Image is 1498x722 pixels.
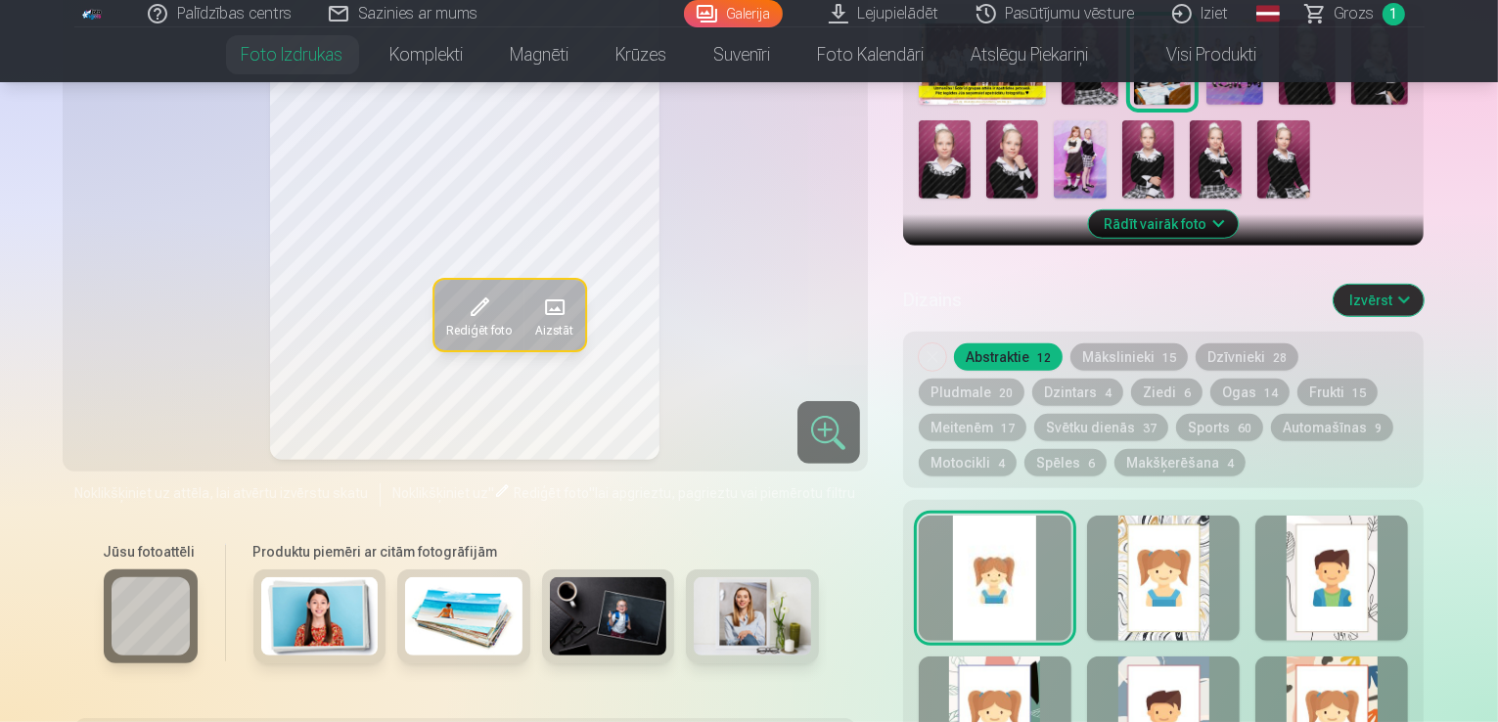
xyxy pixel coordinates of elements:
button: Meitenēm17 [919,414,1026,441]
a: Magnēti [487,27,593,82]
h6: Jūsu fotoattēli [104,542,198,562]
button: Mākslinieki15 [1070,343,1188,371]
button: Spēles6 [1024,449,1107,476]
button: Makšķerēšana4 [1114,449,1246,476]
button: Ziedi6 [1131,379,1203,406]
a: Krūzes [593,27,691,82]
span: 17 [1001,422,1015,435]
span: 15 [1162,351,1176,365]
span: 4 [1227,457,1234,471]
span: 4 [1105,386,1112,400]
span: Grozs [1335,2,1375,25]
span: 37 [1143,422,1157,435]
button: Frukti15 [1297,379,1378,406]
a: Foto kalendāri [794,27,948,82]
span: 20 [999,386,1013,400]
button: Automašīnas9 [1271,414,1393,441]
h5: Dizains [903,287,1319,314]
span: Aizstāt [534,323,572,338]
button: Rediģēt foto [433,280,522,350]
a: Komplekti [367,27,487,82]
span: 6 [1184,386,1191,400]
span: Rediģēt foto [445,323,511,338]
img: /fa1 [82,8,104,20]
a: Atslēgu piekariņi [948,27,1112,82]
button: Pludmale20 [919,379,1024,406]
span: 14 [1264,386,1278,400]
span: " [488,485,494,501]
span: 6 [1088,457,1095,471]
span: 60 [1238,422,1251,435]
span: lai apgrieztu, pagrieztu vai piemērotu filtru [595,485,855,501]
button: Sports60 [1176,414,1263,441]
a: Foto izdrukas [218,27,367,82]
h6: Produktu piemēri ar citām fotogrāfijām [246,542,827,562]
button: Motocikli4 [919,449,1017,476]
span: 4 [998,457,1005,471]
span: 1 [1383,3,1405,25]
a: Visi produkti [1112,27,1281,82]
span: Rediģēt foto [514,485,589,501]
span: 28 [1273,351,1287,365]
span: Noklikšķiniet uz [392,485,488,501]
button: Aizstāt [522,280,584,350]
span: 9 [1375,422,1382,435]
button: Rādīt vairāk foto [1089,210,1239,238]
button: Abstraktie12 [954,343,1063,371]
span: 12 [1037,351,1051,365]
button: Dzintars4 [1032,379,1123,406]
a: Suvenīri [691,27,794,82]
span: " [589,485,595,501]
button: Ogas14 [1210,379,1290,406]
span: Noklikšķiniet uz attēla, lai atvērtu izvērstu skatu [74,483,368,503]
span: 15 [1352,386,1366,400]
button: Izvērst [1334,285,1424,316]
button: Svētku dienās37 [1034,414,1168,441]
button: Dzīvnieki28 [1196,343,1298,371]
